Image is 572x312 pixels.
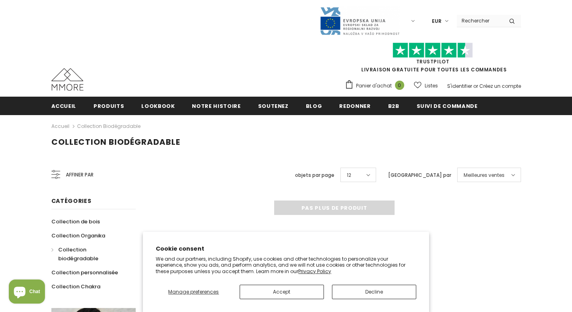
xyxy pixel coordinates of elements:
[388,171,451,179] label: [GEOGRAPHIC_DATA] par
[51,265,118,280] a: Collection personnalisée
[332,285,416,299] button: Decline
[417,102,478,110] span: Suivi de commande
[51,68,83,91] img: Cas MMORE
[51,215,100,229] a: Collection de bois
[347,171,351,179] span: 12
[432,17,442,25] span: EUR
[356,82,392,90] span: Panier d'achat
[417,97,478,115] a: Suivi de commande
[51,283,100,290] span: Collection Chakra
[416,58,450,65] a: TrustPilot
[306,97,322,115] a: Blog
[388,97,399,115] a: B2B
[240,285,324,299] button: Accept
[51,102,77,110] span: Accueil
[156,285,231,299] button: Manage preferences
[258,97,289,115] a: soutenez
[447,83,472,89] a: S'identifier
[192,102,240,110] span: Notre histoire
[258,102,289,110] span: soutenez
[51,280,100,294] a: Collection Chakra
[51,269,118,276] span: Collection personnalisée
[298,268,331,275] a: Privacy Policy
[6,280,47,306] inbox-online-store-chat: Shopify online store chat
[393,43,473,58] img: Faites confiance aux étoiles pilotes
[339,102,370,110] span: Redonner
[51,97,77,115] a: Accueil
[51,232,105,239] span: Collection Organika
[320,17,400,24] a: Javni Razpis
[192,97,240,115] a: Notre histoire
[51,229,105,243] a: Collection Organika
[168,288,219,295] span: Manage preferences
[388,102,399,110] span: B2B
[58,246,98,262] span: Collection biodégradable
[345,80,408,92] a: Panier d'achat 0
[94,102,124,110] span: Produits
[51,197,92,205] span: Catégories
[345,46,521,73] span: LIVRAISON GRATUITE POUR TOUTES LES COMMANDES
[414,79,438,93] a: Listes
[156,245,416,253] h2: Cookie consent
[141,97,175,115] a: Lookbook
[395,81,404,90] span: 0
[51,243,127,265] a: Collection biodégradable
[156,256,416,275] p: We and our partners, including Shopify, use cookies and other technologies to personalize your ex...
[51,136,180,148] span: Collection biodégradable
[141,102,175,110] span: Lookbook
[339,97,370,115] a: Redonner
[66,170,94,179] span: Affiner par
[457,15,503,26] input: Search Site
[51,218,100,225] span: Collection de bois
[51,122,69,131] a: Accueil
[94,97,124,115] a: Produits
[295,171,334,179] label: objets par page
[306,102,322,110] span: Blog
[479,83,521,89] a: Créez un compte
[464,171,505,179] span: Meilleures ventes
[473,83,478,89] span: or
[425,82,438,90] span: Listes
[77,123,140,130] a: Collection biodégradable
[320,6,400,36] img: Javni Razpis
